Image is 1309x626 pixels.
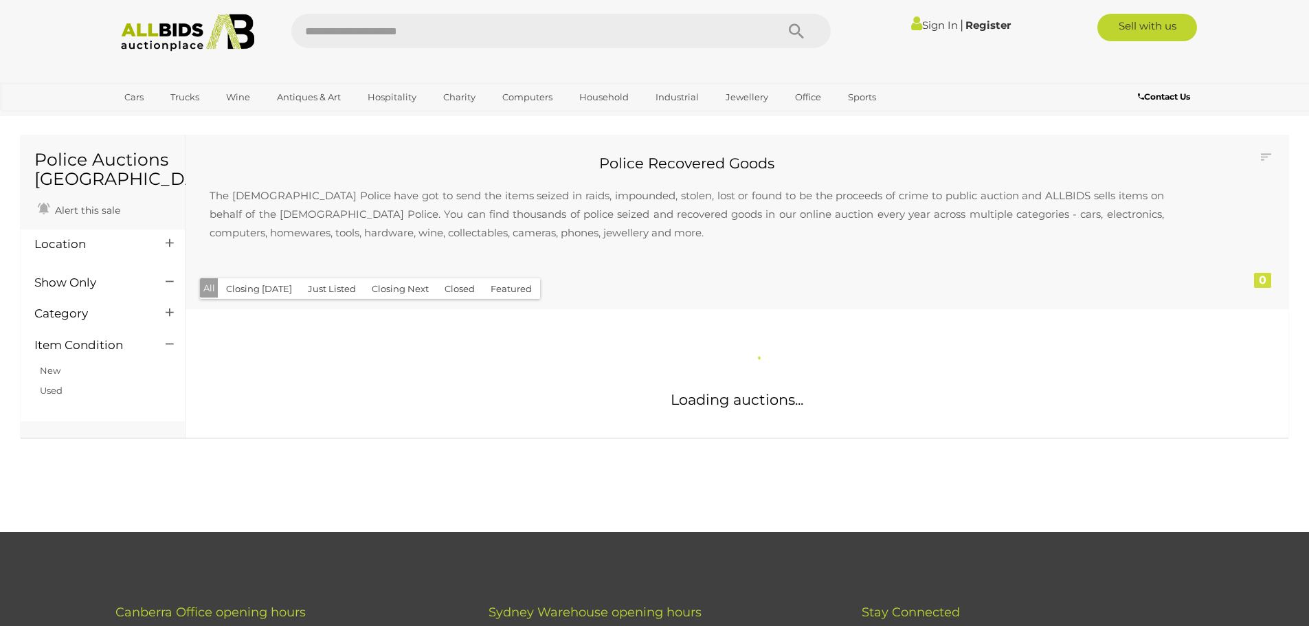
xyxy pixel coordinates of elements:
a: New [40,365,60,376]
span: Stay Connected [862,605,960,620]
span: Loading auctions... [671,391,803,408]
a: Office [786,86,830,109]
a: Charity [434,86,484,109]
span: Canberra Office opening hours [115,605,306,620]
a: Wine [217,86,259,109]
span: | [960,17,963,32]
a: Antiques & Art [268,86,350,109]
a: [GEOGRAPHIC_DATA] [115,109,231,131]
div: 0 [1254,273,1271,288]
a: Trucks [161,86,208,109]
a: Hospitality [359,86,425,109]
button: All [200,278,219,298]
a: Sports [839,86,885,109]
a: Alert this sale [34,199,124,219]
button: Search [762,14,831,48]
button: Closed [436,278,483,300]
img: Allbids.com.au [113,14,262,52]
a: Sell with us [1097,14,1197,41]
h4: Location [34,238,145,251]
h2: Police Recovered Goods [196,155,1178,171]
p: The [DEMOGRAPHIC_DATA] Police have got to send the items seized in raids, impounded, stolen, lost... [196,172,1178,256]
button: Closing [DATE] [218,278,300,300]
h4: Category [34,307,145,320]
h4: Show Only [34,276,145,289]
span: Alert this sale [52,204,120,216]
a: Sign In [911,19,958,32]
span: Sydney Warehouse opening hours [489,605,702,620]
a: Computers [493,86,561,109]
a: Contact Us [1138,89,1194,104]
a: Jewellery [717,86,777,109]
a: Register [965,19,1011,32]
h1: Police Auctions [GEOGRAPHIC_DATA] [34,150,171,188]
a: Industrial [647,86,708,109]
b: Contact Us [1138,91,1190,102]
a: Household [570,86,638,109]
a: Used [40,385,63,396]
button: Closing Next [363,278,437,300]
a: Cars [115,86,153,109]
button: Just Listed [300,278,364,300]
h4: Item Condition [34,339,145,352]
button: Featured [482,278,540,300]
